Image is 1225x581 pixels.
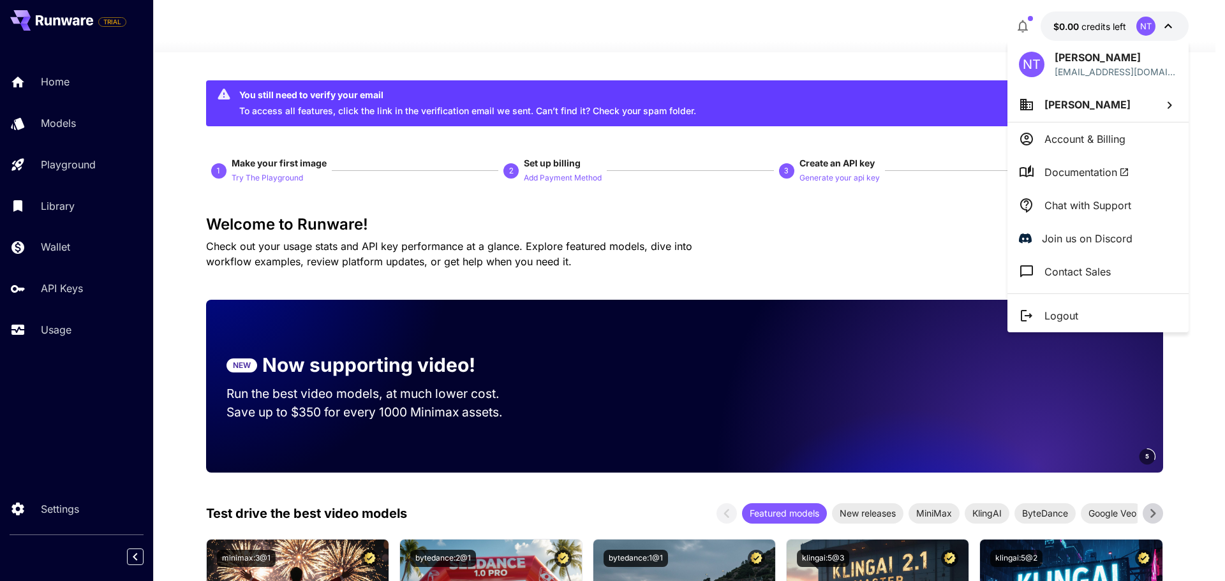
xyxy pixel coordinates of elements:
p: Join us on Discord [1042,231,1132,246]
div: mmocuchick@gmail.com [1055,65,1177,78]
p: Contact Sales [1044,264,1111,279]
p: Chat with Support [1044,198,1131,213]
span: Documentation [1044,165,1129,180]
button: [PERSON_NAME] [1007,87,1189,122]
p: [EMAIL_ADDRESS][DOMAIN_NAME] [1055,65,1177,78]
p: [PERSON_NAME] [1055,50,1177,65]
span: [PERSON_NAME] [1044,98,1131,111]
p: Account & Billing [1044,131,1125,147]
p: Logout [1044,308,1078,323]
div: NT [1019,52,1044,77]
